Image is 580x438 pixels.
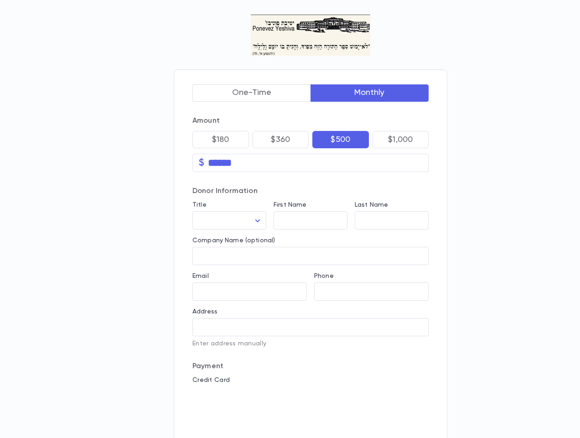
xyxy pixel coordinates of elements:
p: Amount [192,116,429,125]
button: $1,000 [373,131,429,148]
button: $500 [312,131,369,148]
button: Monthly [311,84,429,102]
img: Logo [251,15,371,56]
label: Last Name [355,201,388,209]
p: $500 [331,135,350,144]
button: $360 [253,131,309,148]
p: $180 [212,135,229,144]
p: $ [199,158,204,167]
button: One-Time [192,84,311,102]
p: $360 [271,135,290,144]
label: Title [192,201,207,209]
p: Enter address manually [192,340,429,347]
label: Company Name (optional) [192,237,275,244]
label: Address [192,308,217,315]
div: ​ [192,212,266,229]
button: $180 [192,131,249,148]
p: Credit Card [192,376,429,384]
p: Payment [192,362,429,371]
p: Donor Information [192,187,429,196]
label: Email [192,272,209,280]
label: Phone [314,272,334,280]
p: $1,000 [388,135,413,144]
label: First Name [274,201,306,209]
